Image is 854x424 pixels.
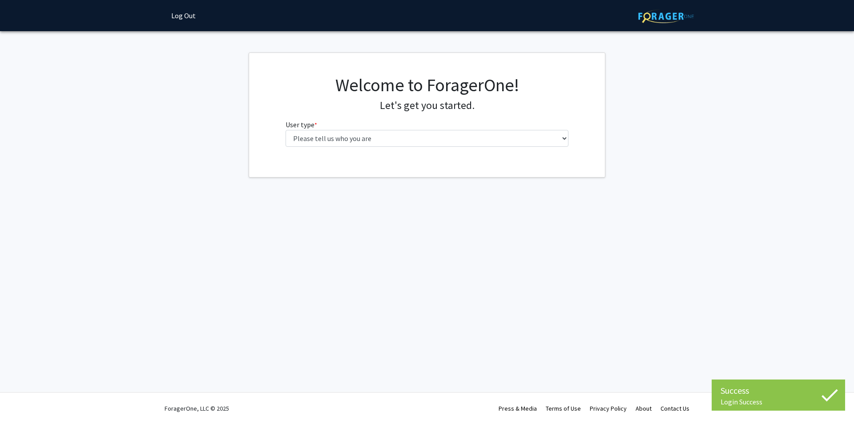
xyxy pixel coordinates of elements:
[636,404,652,412] a: About
[638,9,694,23] img: ForagerOne Logo
[661,404,689,412] a: Contact Us
[286,99,569,112] h4: Let's get you started.
[721,384,836,397] div: Success
[546,404,581,412] a: Terms of Use
[590,404,627,412] a: Privacy Policy
[499,404,537,412] a: Press & Media
[165,393,229,424] div: ForagerOne, LLC © 2025
[286,74,569,96] h1: Welcome to ForagerOne!
[286,119,317,130] label: User type
[721,397,836,406] div: Login Success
